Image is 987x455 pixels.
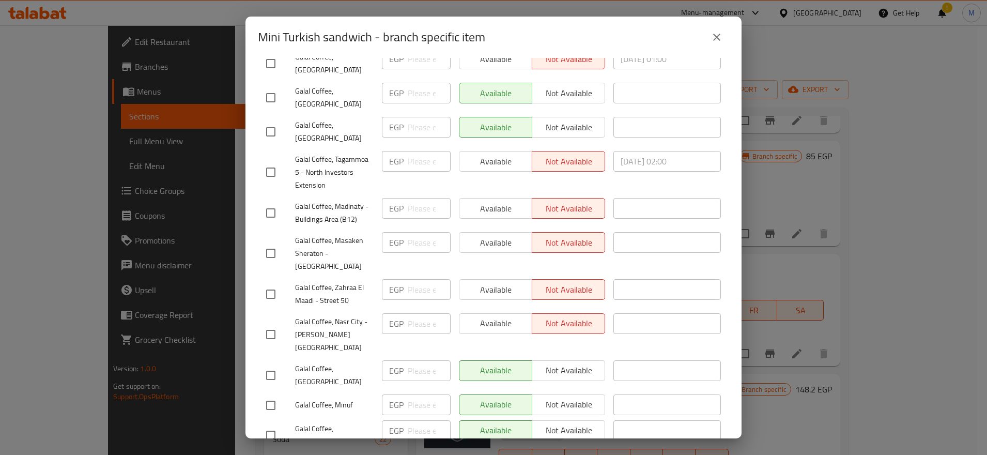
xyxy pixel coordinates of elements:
[295,281,374,307] span: Galal Coffee, Zahraa El Maadi - Street 50
[389,399,404,411] p: EGP
[295,51,374,77] span: Galal Coffee, [GEOGRAPHIC_DATA]
[408,117,451,138] input: Please enter price
[389,424,404,437] p: EGP
[295,399,374,412] span: Galal Coffee, Minuf
[408,360,451,381] input: Please enter price
[408,49,451,69] input: Please enter price
[295,119,374,145] span: Galal Coffee, [GEOGRAPHIC_DATA]
[389,87,404,99] p: EGP
[704,25,729,50] button: close
[295,422,374,448] span: Galal Coffee, [GEOGRAPHIC_DATA]
[295,85,374,111] span: Galal Coffee, [GEOGRAPHIC_DATA]
[408,232,451,253] input: Please enter price
[389,283,404,296] p: EGP
[295,315,374,354] span: Galal Coffee, Nasr City - [PERSON_NAME][GEOGRAPHIC_DATA]
[389,155,404,168] p: EGP
[408,420,451,441] input: Please enter price
[389,53,404,65] p: EGP
[389,365,404,377] p: EGP
[295,362,374,388] span: Galal Coffee, [GEOGRAPHIC_DATA]
[389,121,404,133] p: EGP
[408,198,451,219] input: Please enter price
[408,279,451,300] input: Please enter price
[408,83,451,103] input: Please enter price
[408,395,451,415] input: Please enter price
[408,313,451,334] input: Please enter price
[408,151,451,172] input: Please enter price
[295,200,374,226] span: Galal Coffee, Madinaty - Buildings Area (B12)
[295,153,374,192] span: Galal Coffee, Tagammoa 5 - North Investors Extension
[389,236,404,249] p: EGP
[389,202,404,215] p: EGP
[258,29,485,45] h2: Mini Turkish sandwich - branch specific item
[389,317,404,330] p: EGP
[295,234,374,273] span: Galal Coffee, Masaken Sheraton - [GEOGRAPHIC_DATA]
